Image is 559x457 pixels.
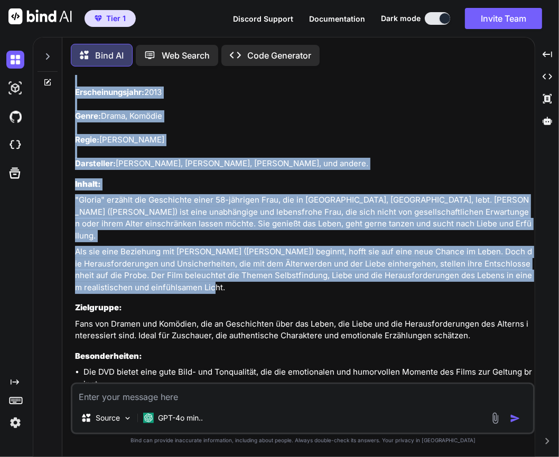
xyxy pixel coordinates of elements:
[83,366,533,390] li: Die DVD bietet eine gute Bild- und Tonqualität, die die emotionalen und humorvollen Momente des F...
[158,413,203,423] p: GPT-4o min..
[6,136,24,154] img: cloudideIcon
[233,13,293,24] button: Discord Support
[85,10,136,27] button: premiumTier 1
[6,414,24,432] img: settings
[95,49,124,62] p: Bind AI
[233,14,293,23] span: Discord Support
[75,302,122,312] strong: Zielgruppe:
[75,351,142,361] strong: Besonderheiten:
[381,13,421,24] span: Dark mode
[75,87,144,97] strong: Erscheinungsjahr:
[75,135,99,145] strong: Regie:
[6,108,24,126] img: githubDark
[489,412,501,424] img: attachment
[143,413,154,423] img: GPT-4o mini
[75,246,533,293] p: Als sie eine Beziehung mit [PERSON_NAME] ([PERSON_NAME]) beginnt, hofft sie auf eine neue Chance ...
[309,14,365,23] span: Documentation
[75,63,533,170] p: Gloria 2013 Drama, Komödie [PERSON_NAME] [PERSON_NAME], [PERSON_NAME], [PERSON_NAME], und andere.
[75,111,101,121] strong: Genre:
[6,79,24,97] img: darkAi-studio
[8,8,72,24] img: Bind AI
[6,51,24,69] img: darkChat
[123,414,132,423] img: Pick Models
[247,49,311,62] p: Code Generator
[309,13,365,24] button: Documentation
[162,49,210,62] p: Web Search
[75,194,533,242] p: "Gloria" erzählt die Geschichte einer 58-jährigen Frau, die in [GEOGRAPHIC_DATA], [GEOGRAPHIC_DAT...
[510,413,520,424] img: icon
[96,413,120,423] p: Source
[95,15,102,22] img: premium
[75,158,116,168] strong: Darsteller:
[106,13,126,24] span: Tier 1
[71,436,535,444] p: Bind can provide inaccurate information, including about people. Always double-check its answers....
[75,179,101,189] strong: Inhalt:
[465,8,542,29] button: Invite Team
[75,318,533,342] p: Fans von Dramen und Komödien, die an Geschichten über das Leben, die Liebe und die Herausforderun...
